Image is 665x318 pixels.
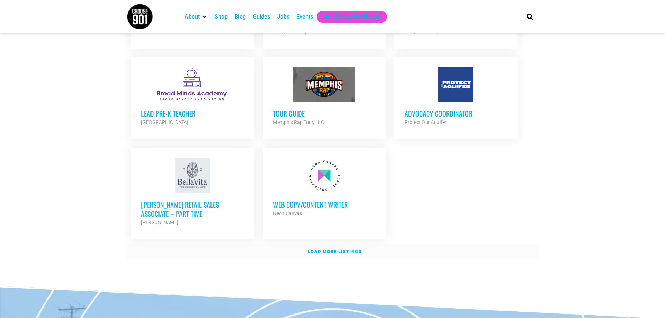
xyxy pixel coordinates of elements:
strong: Neon Canvas [273,210,302,216]
a: [PERSON_NAME] Retail Sales Associate – Part Time [PERSON_NAME] [131,148,254,237]
a: Jobs [277,13,289,21]
strong: Memphis Rap Tour, LLC [273,119,324,125]
strong: Protect Our Aquifer [405,119,446,125]
strong: Slingshot Memphis [405,29,446,34]
h3: Lead Pre-K Teacher [141,109,244,118]
a: Load more listings [127,244,539,260]
a: Blog [235,13,246,21]
a: About [185,13,200,21]
a: Get Choose901 Emails [324,13,380,21]
a: Tour Guide Memphis Rap Tour, LLC [263,57,386,137]
h3: [PERSON_NAME] Retail Sales Associate – Part Time [141,200,244,218]
a: Guides [253,13,270,21]
strong: Slingshot Memphis [273,29,314,34]
strong: [PERSON_NAME] [141,220,178,225]
h3: Tour Guide [273,109,376,118]
a: Advocacy Coordinator Protect Our Aquifer [394,57,518,137]
nav: Main nav [181,11,515,23]
h3: Web Copy/Content Writer [273,200,376,209]
div: Search [524,11,535,22]
strong: [GEOGRAPHIC_DATA] [141,119,188,125]
a: Events [296,13,313,21]
div: About [181,11,211,23]
a: Shop [215,13,228,21]
a: Web Copy/Content Writer Neon Canvas [263,148,386,228]
a: Lead Pre-K Teacher [GEOGRAPHIC_DATA] [131,57,254,137]
strong: NEXCOM [141,29,161,34]
strong: Load more listings [308,249,362,254]
h3: Advocacy Coordinator [405,109,507,118]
